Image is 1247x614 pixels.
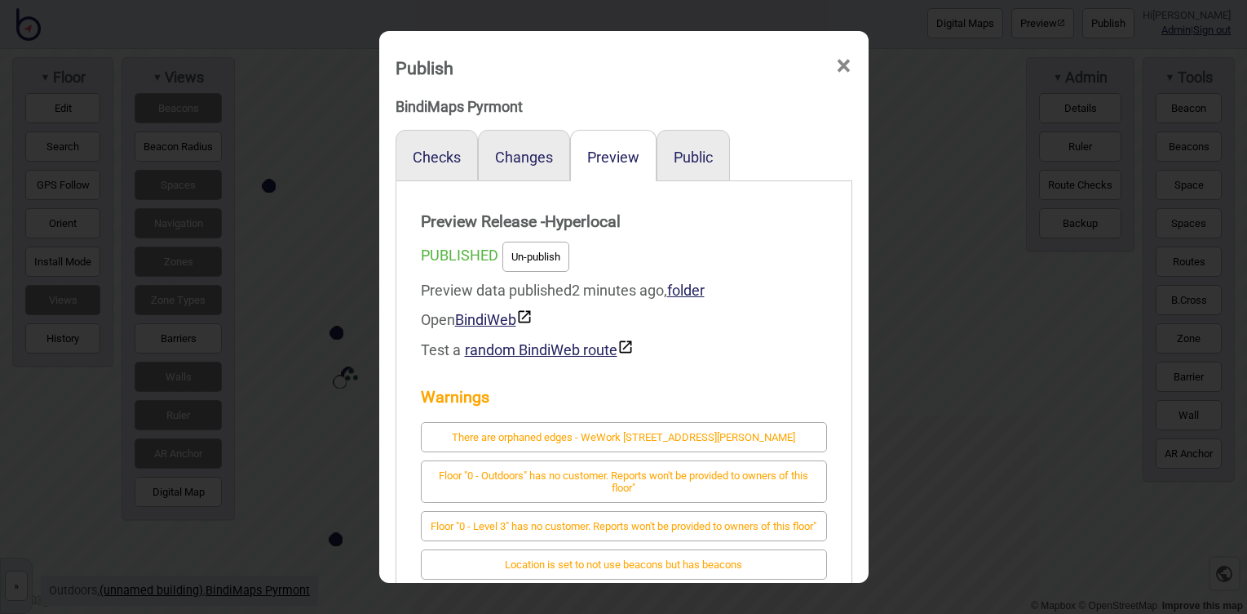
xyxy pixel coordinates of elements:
strong: Preview Release - Hyperlocal [421,206,827,238]
a: folder [667,282,705,299]
a: BindiWeb [455,311,533,328]
button: Public [674,149,713,166]
button: random BindiWeb route [465,339,634,358]
a: There are orphaned edges - WeWork [STREET_ADDRESS][PERSON_NAME] [421,427,827,444]
span: PUBLISHED [421,247,498,264]
button: Floor "0 - Level 3" has no customer. Reports won't be provided to owners of this floor" [421,511,827,541]
a: Location is set to not use beacons but has beacons [421,554,827,572]
button: Preview [587,149,639,166]
div: Preview data published 2 minutes ago [421,276,827,365]
button: Un-publish [502,242,569,272]
button: Checks [413,149,461,166]
strong: Warnings [421,381,827,414]
img: preview [617,339,634,355]
a: Floor "0 - Level 3" has no customer. Reports won't be provided to owners of this floor" [421,516,827,533]
button: There are orphaned edges - WeWork [STREET_ADDRESS][PERSON_NAME] [421,422,827,452]
button: Location is set to not use beacons but has beacons [421,549,827,580]
div: Test a [421,335,827,365]
div: Publish [396,51,453,86]
div: BindiMaps Pyrmont [396,92,852,122]
button: Changes [495,149,553,166]
span: × [835,39,852,93]
div: Open [421,305,827,335]
button: Floor "0 - Outdoors" has no customer. Reports won't be provided to owners of this floor" [421,461,827,503]
span: , [664,282,705,299]
a: Floor "0 - Outdoors" has no customer. Reports won't be provided to owners of this floor" [421,478,827,495]
img: preview [516,309,533,325]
